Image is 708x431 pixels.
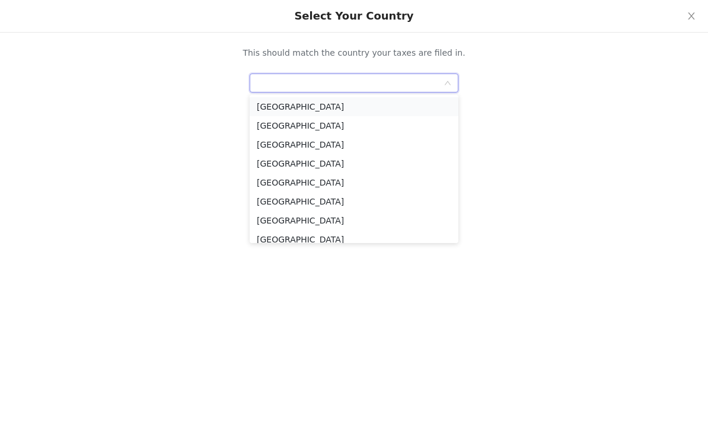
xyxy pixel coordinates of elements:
[250,135,458,154] li: [GEOGRAPHIC_DATA]
[161,97,547,108] p: *This helps to determine your tax and payout settings.
[294,9,413,23] div: Select Your Country
[687,11,696,21] i: icon: close
[444,79,451,88] i: icon: down
[250,97,458,116] li: [GEOGRAPHIC_DATA]
[250,154,458,173] li: [GEOGRAPHIC_DATA]
[250,230,458,249] li: [GEOGRAPHIC_DATA]
[250,192,458,211] li: [GEOGRAPHIC_DATA]
[250,211,458,230] li: [GEOGRAPHIC_DATA]
[250,173,458,192] li: [GEOGRAPHIC_DATA]
[250,116,458,135] li: [GEOGRAPHIC_DATA]
[161,47,547,59] p: This should match the country your taxes are filed in.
